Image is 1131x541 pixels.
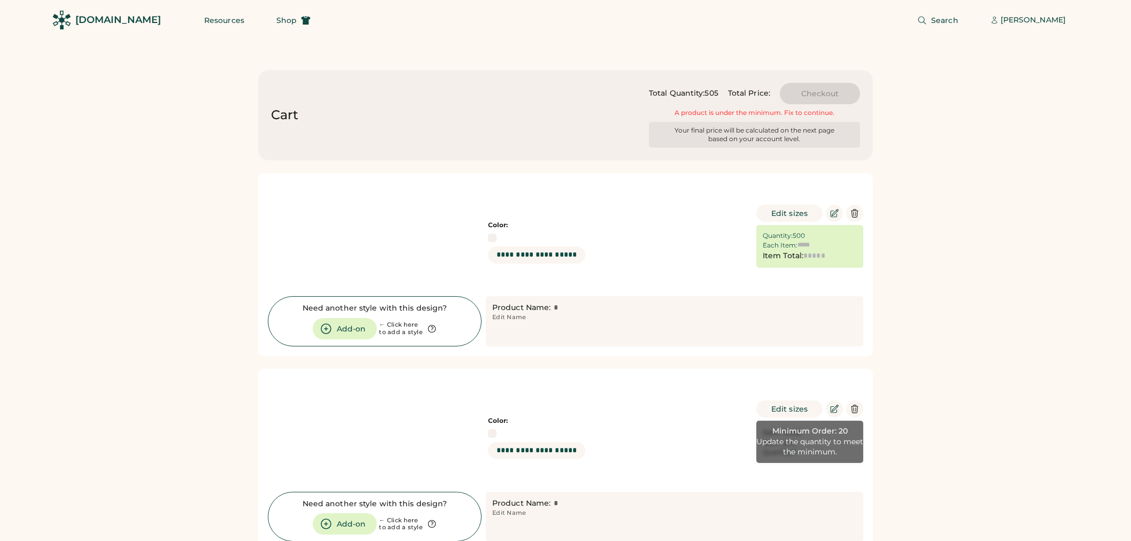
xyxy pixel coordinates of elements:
[271,106,298,123] div: Cart
[793,231,805,240] div: 500
[379,321,423,336] div: ← Click here to add a style
[772,426,848,437] div: Minimum Order: 20
[763,251,803,261] div: Item Total:
[756,437,863,458] div: Update the quantity to meet the minimum.
[728,88,770,99] div: Total Price:
[488,416,508,424] strong: Color:
[763,231,793,240] div: Quantity:
[191,10,257,31] button: Resources
[375,183,482,290] img: yH5BAEAAAAALAAAAAABAAEAAAIBRAA7
[756,400,823,418] button: Edit sizes
[379,517,423,532] div: ← Click here to add a style
[276,17,297,24] span: Shop
[488,221,508,229] strong: Color:
[303,303,447,314] div: Need another style with this design?
[826,400,843,418] button: Edit Product
[492,313,526,322] div: Edit Name
[904,10,971,31] button: Search
[303,499,447,509] div: Need another style with this design?
[846,400,863,418] button: Delete
[704,88,718,99] div: 505
[268,183,375,290] img: yH5BAEAAAAALAAAAAABAAEAAAIBRAA7
[313,513,377,535] button: Add-on
[75,13,161,27] div: [DOMAIN_NAME]
[375,378,482,485] img: yH5BAEAAAAALAAAAAABAAEAAAIBRAA7
[671,126,837,143] div: Your final price will be calculated on the next page based on your account level.
[846,205,863,222] button: Delete
[826,205,843,222] button: Edit Product
[492,303,551,313] div: Product Name:
[492,498,551,509] div: Product Name:
[931,17,958,24] span: Search
[1001,15,1066,26] div: [PERSON_NAME]
[756,205,823,222] button: Edit sizes
[264,10,323,31] button: Shop
[313,318,377,339] button: Add-on
[671,109,837,118] div: A product is under the minimum. Fix to continue.
[780,83,860,104] button: Checkout
[492,509,526,517] div: Edit Name
[763,241,797,250] div: Each Item:
[52,11,71,29] img: Rendered Logo - Screens
[649,88,705,99] div: Total Quantity:
[268,378,375,485] img: yH5BAEAAAAALAAAAAABAAEAAAIBRAA7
